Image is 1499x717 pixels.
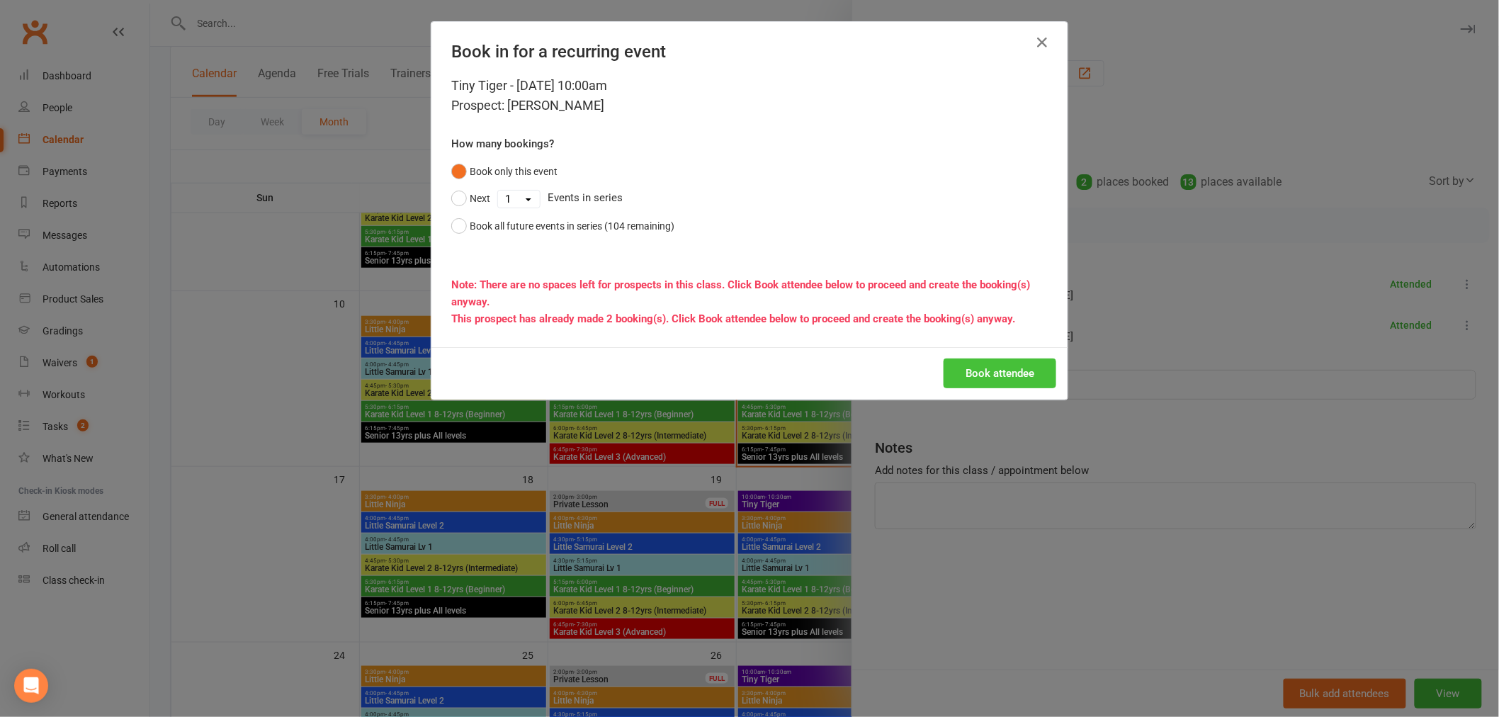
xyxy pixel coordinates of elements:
[451,158,558,185] button: Book only this event
[451,213,674,239] button: Book all future events in series (104 remaining)
[451,185,490,212] button: Next
[451,185,1048,212] div: Events in series
[14,669,48,703] div: Open Intercom Messenger
[470,218,674,234] div: Book all future events in series (104 remaining)
[451,310,1048,327] div: This prospect has already made 2 booking(s). Click Book attendee below to proceed and create the ...
[944,358,1056,388] button: Book attendee
[451,276,1048,310] div: Note: There are no spaces left for prospects in this class. Click Book attendee below to proceed ...
[451,76,1048,115] div: Tiny Tiger - [DATE] 10:00am Prospect: [PERSON_NAME]
[451,42,1048,62] h4: Book in for a recurring event
[451,135,554,152] label: How many bookings?
[1031,31,1053,54] button: Close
